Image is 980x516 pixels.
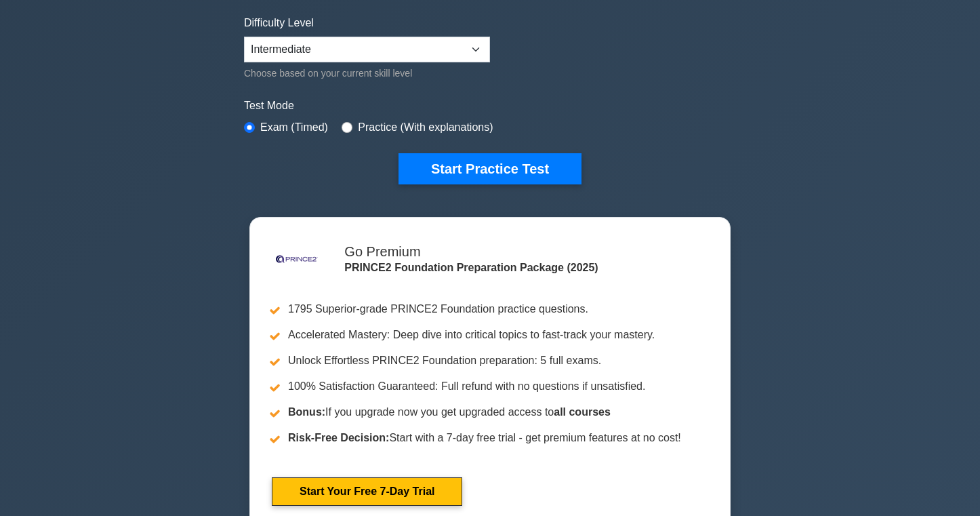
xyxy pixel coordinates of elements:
label: Exam (Timed) [260,119,328,136]
label: Practice (With explanations) [358,119,493,136]
label: Test Mode [244,98,736,114]
a: Start Your Free 7-Day Trial [272,477,462,506]
div: Choose based on your current skill level [244,65,490,81]
label: Difficulty Level [244,15,314,31]
button: Start Practice Test [399,153,581,184]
